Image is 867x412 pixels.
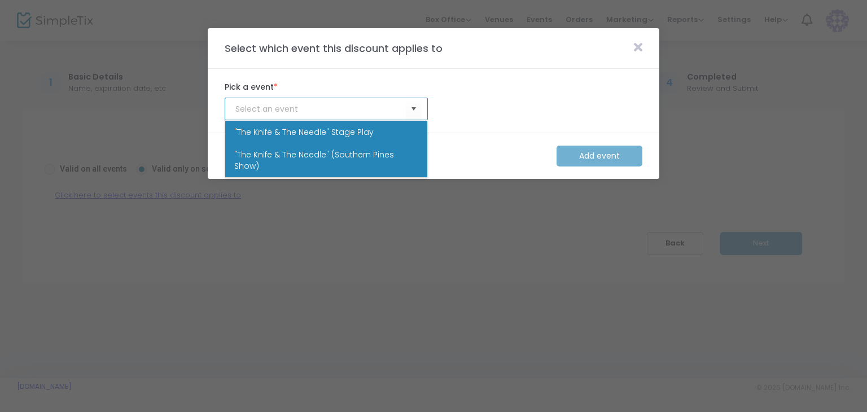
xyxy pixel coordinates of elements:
m-panel-title: Select which event this discount applies to [219,41,448,56]
label: Pick a event [225,81,428,93]
m-panel-header: Select which event this discount applies to [208,28,659,69]
input: Select an event [235,103,406,115]
button: Select [406,98,422,121]
span: "The Knife & The Needle" (Southern Pines Show) [234,149,418,172]
span: "The Knife & The Needle" Stage Play [234,126,374,138]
